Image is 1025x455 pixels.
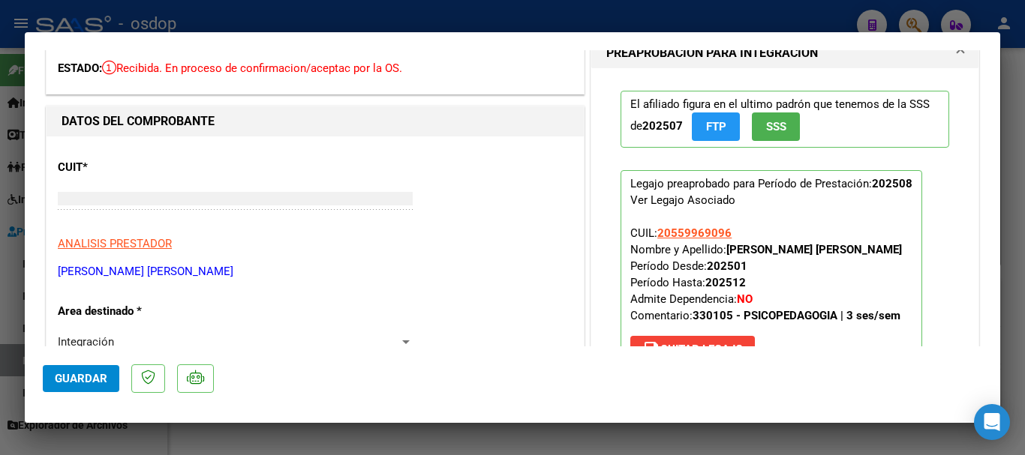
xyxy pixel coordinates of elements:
[630,309,900,322] span: Comentario:
[752,112,800,140] button: SSS
[630,192,735,208] div: Ver Legajo Asociado
[606,44,818,62] h1: PREAPROBACIÓN PARA INTEGRACION
[102,61,402,75] span: Recibida. En proceso de confirmacion/aceptac por la OS.
[591,38,978,68] mat-expansion-panel-header: PREAPROBACIÓN PARA INTEGRACION
[58,263,573,280] p: [PERSON_NAME] [PERSON_NAME]
[737,292,753,306] strong: NO
[974,404,1010,440] div: Open Intercom Messenger
[705,276,746,289] strong: 202512
[657,226,732,240] span: 20559969096
[642,340,660,358] mat-icon: save
[706,121,726,134] span: FTP
[693,309,900,322] strong: 330105 - PSICOPEDAGOGIA | 3 ses/sem
[872,177,912,190] strong: 202508
[43,365,119,392] button: Guardar
[58,335,114,349] span: Integración
[726,243,902,256] strong: [PERSON_NAME] [PERSON_NAME]
[55,372,107,385] span: Guardar
[642,119,683,133] strong: 202507
[766,121,786,134] span: SSS
[642,343,743,356] span: Quitar Legajo
[58,303,212,320] p: Area destinado *
[62,114,215,128] strong: DATOS DEL COMPROBANTE
[58,237,172,250] span: ANALISIS PRESTADOR
[692,112,740,140] button: FTP
[630,226,902,322] span: CUIL: Nombre y Apellido: Período Desde: Período Hasta: Admite Dependencia:
[630,336,755,363] button: Quitar Legajo
[58,159,212,176] p: CUIT
[58,61,102,75] span: ESTADO:
[621,91,949,147] p: El afiliado figura en el ultimo padrón que tenemos de la SSS de
[591,68,978,403] div: PREAPROBACIÓN PARA INTEGRACION
[707,259,747,273] strong: 202501
[621,170,922,370] p: Legajo preaprobado para Período de Prestación:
